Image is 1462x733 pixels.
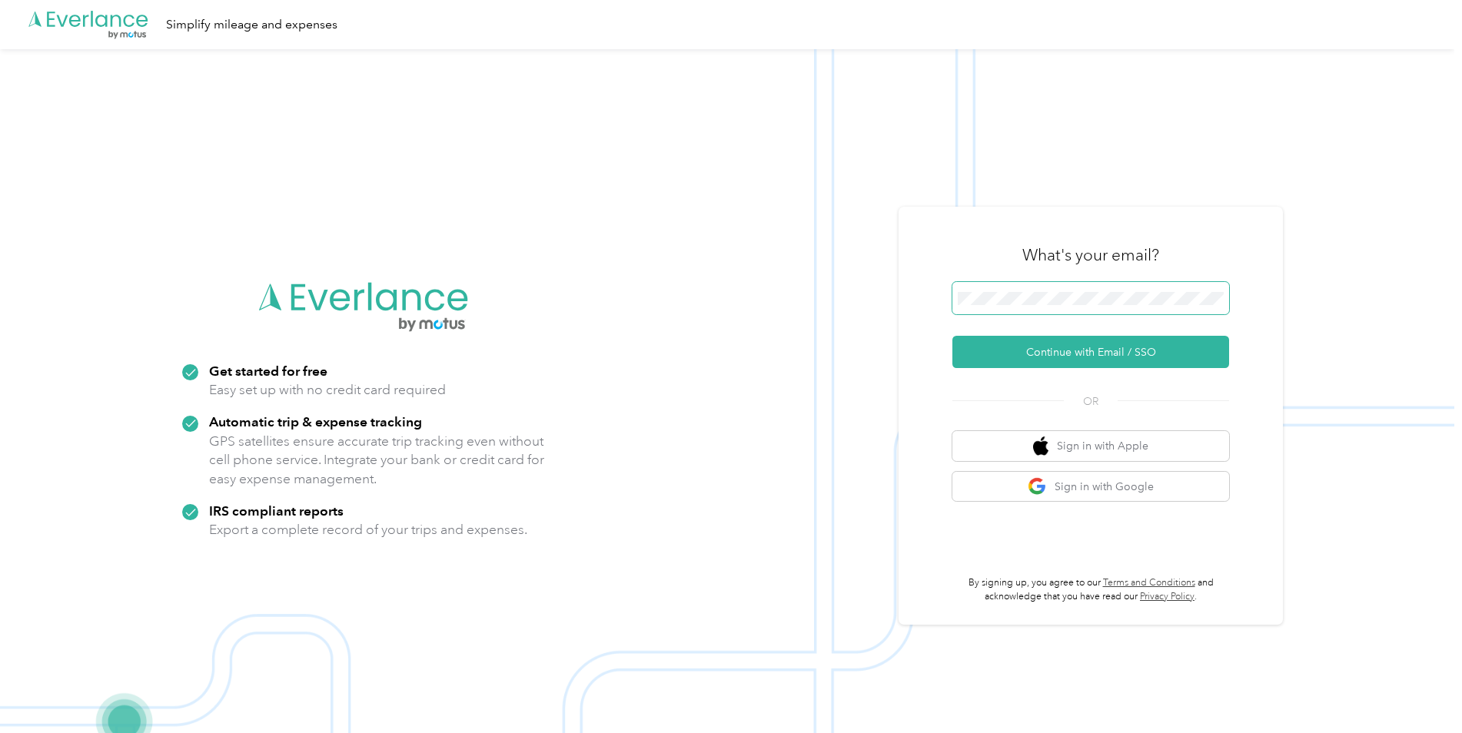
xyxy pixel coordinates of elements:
[952,336,1229,368] button: Continue with Email / SSO
[166,15,337,35] div: Simplify mileage and expenses
[209,413,422,430] strong: Automatic trip & expense tracking
[952,576,1229,603] p: By signing up, you agree to our and acknowledge that you have read our .
[209,363,327,379] strong: Get started for free
[952,431,1229,461] button: apple logoSign in with Apple
[209,520,527,539] p: Export a complete record of your trips and expenses.
[1028,477,1047,496] img: google logo
[1022,244,1159,266] h3: What's your email?
[1103,577,1195,589] a: Terms and Conditions
[1064,393,1118,410] span: OR
[209,432,545,489] p: GPS satellites ensure accurate trip tracking even without cell phone service. Integrate your bank...
[952,472,1229,502] button: google logoSign in with Google
[209,502,344,519] strong: IRS compliant reports
[1140,591,1195,602] a: Privacy Policy
[1033,436,1048,456] img: apple logo
[209,380,446,400] p: Easy set up with no credit card required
